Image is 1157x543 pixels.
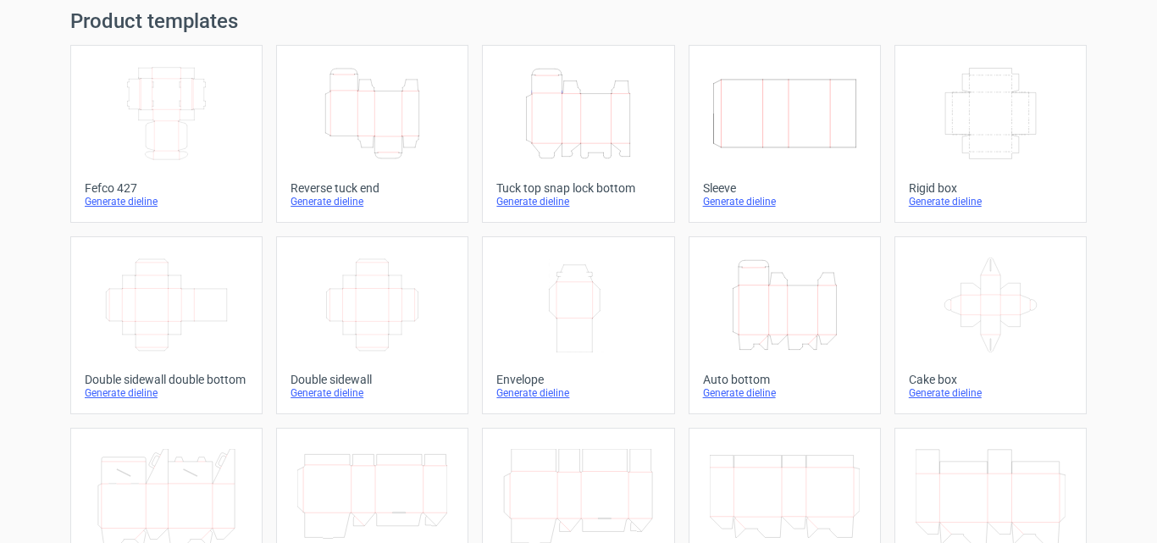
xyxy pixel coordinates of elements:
a: Rigid boxGenerate dieline [894,45,1087,223]
div: Generate dieline [496,386,660,400]
div: Generate dieline [496,195,660,208]
div: Auto bottom [703,373,866,386]
a: Double sidewall double bottomGenerate dieline [70,236,263,414]
div: Generate dieline [85,195,248,208]
div: Generate dieline [703,195,866,208]
div: Tuck top snap lock bottom [496,181,660,195]
div: Generate dieline [909,386,1072,400]
div: Generate dieline [291,386,454,400]
div: Envelope [496,373,660,386]
a: Cake boxGenerate dieline [894,236,1087,414]
div: Double sidewall [291,373,454,386]
a: Fefco 427Generate dieline [70,45,263,223]
a: Auto bottomGenerate dieline [689,236,881,414]
div: Double sidewall double bottom [85,373,248,386]
div: Fefco 427 [85,181,248,195]
a: Double sidewallGenerate dieline [276,236,468,414]
div: Sleeve [703,181,866,195]
div: Generate dieline [703,386,866,400]
div: Generate dieline [909,195,1072,208]
h1: Product templates [70,11,1087,31]
div: Cake box [909,373,1072,386]
div: Generate dieline [291,195,454,208]
div: Generate dieline [85,386,248,400]
a: Reverse tuck endGenerate dieline [276,45,468,223]
a: Tuck top snap lock bottomGenerate dieline [482,45,674,223]
a: SleeveGenerate dieline [689,45,881,223]
div: Reverse tuck end [291,181,454,195]
div: Rigid box [909,181,1072,195]
a: EnvelopeGenerate dieline [482,236,674,414]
